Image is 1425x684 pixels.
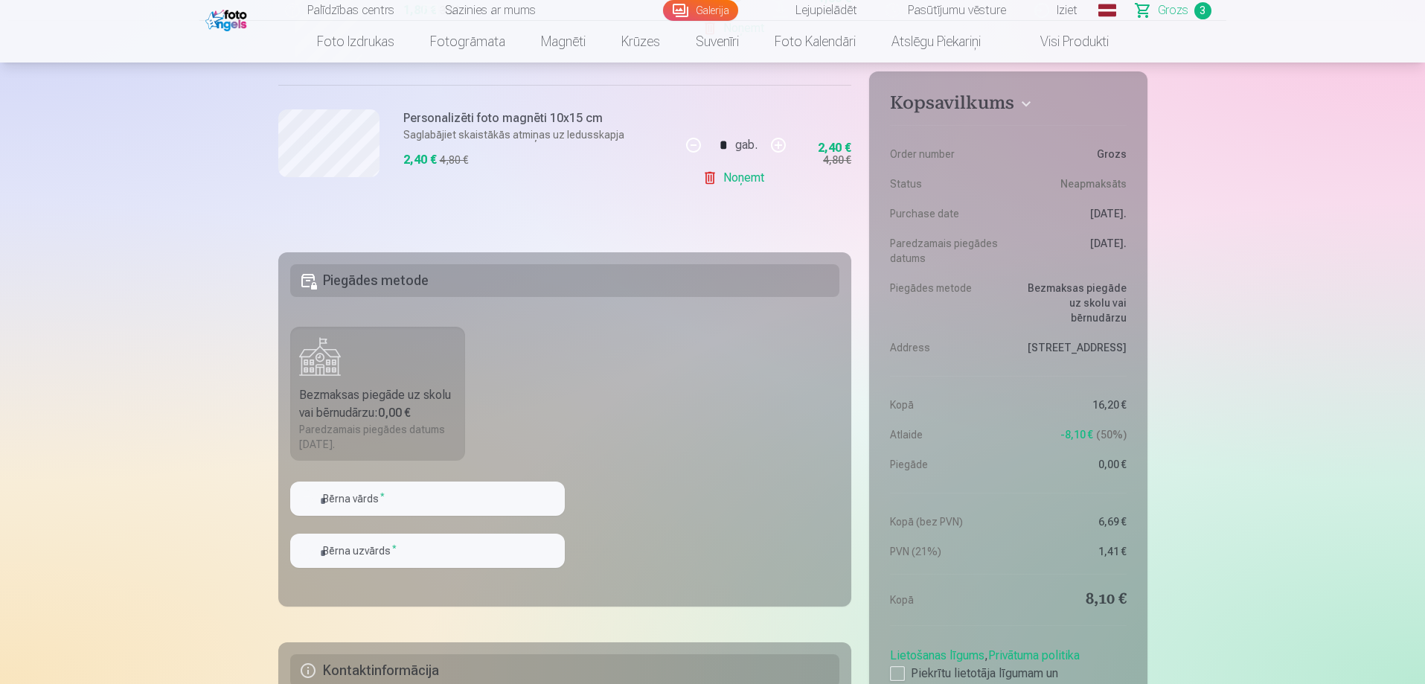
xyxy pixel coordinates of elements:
[890,397,1001,412] dt: Kopā
[823,153,851,167] div: 4,80 €
[1194,2,1211,19] span: 3
[678,21,757,63] a: Suvenīri
[205,6,251,31] img: /fa1
[290,264,840,297] h5: Piegādes metode
[735,127,758,163] div: gab.
[1016,457,1127,472] dd: 0,00 €
[1016,514,1127,529] dd: 6,69 €
[890,92,1126,119] button: Kopsavilkums
[412,21,523,63] a: Fotogrāmata
[890,457,1001,472] dt: Piegāde
[1016,147,1127,162] dd: Grozs
[1016,340,1127,355] dd: [STREET_ADDRESS]
[890,648,984,662] a: Lietošanas līgums
[890,427,1001,442] dt: Atlaide
[1016,544,1127,559] dd: 1,41 €
[890,206,1001,221] dt: Purchase date
[999,21,1127,63] a: Visi produkti
[818,144,851,153] div: 2,40 €
[1096,427,1127,442] span: 50 %
[988,648,1080,662] a: Privātuma politika
[403,127,672,142] p: Saglabājiet skaistākās atmiņas uz ledusskapja
[1060,176,1127,191] span: Neapmaksāts
[890,281,1001,325] dt: Piegādes metode
[299,21,412,63] a: Foto izdrukas
[299,386,457,422] div: Bezmaksas piegāde uz skolu vai bērnudārzu :
[1016,589,1127,610] dd: 8,10 €
[757,21,874,63] a: Foto kalendāri
[378,406,411,420] b: 0,00 €
[890,147,1001,162] dt: Order number
[403,109,672,127] h6: Personalizēti foto magnēti 10x15 cm
[1016,281,1127,325] dd: Bezmaksas piegāde uz skolu vai bērnudārzu
[874,21,999,63] a: Atslēgu piekariņi
[890,589,1001,610] dt: Kopā
[403,151,437,169] div: 2,40 €
[702,163,770,193] a: Noņemt
[299,422,457,452] div: Paredzamais piegādes datums [DATE].
[603,21,678,63] a: Krūzes
[1060,427,1093,442] span: -8,10 €
[890,514,1001,529] dt: Kopā (bez PVN)
[1016,206,1127,221] dd: [DATE].
[890,176,1001,191] dt: Status
[1016,236,1127,266] dd: [DATE].
[523,21,603,63] a: Magnēti
[890,544,1001,559] dt: PVN (21%)
[890,340,1001,355] dt: Address
[440,153,468,167] div: 4,80 €
[1158,1,1188,19] span: Grozs
[1016,397,1127,412] dd: 16,20 €
[890,236,1001,266] dt: Paredzamais piegādes datums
